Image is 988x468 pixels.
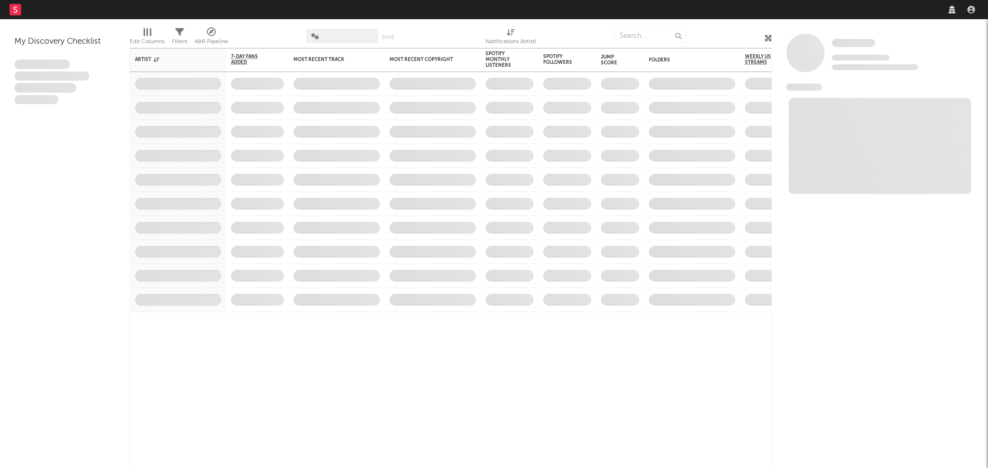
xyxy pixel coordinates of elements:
div: Notifications (Artist) [486,36,536,48]
span: Praesent ac interdum [14,83,76,93]
div: Filters [172,24,187,52]
span: Lorem ipsum dolor [14,60,70,69]
div: Edit Columns [130,24,165,52]
div: A&R Pipeline [195,36,228,48]
span: 7-Day Fans Added [231,54,269,65]
div: Notifications (Artist) [486,24,536,52]
span: Weekly US Streams [745,54,779,65]
div: My Discovery Checklist [14,36,115,48]
span: 0 fans last week [832,64,918,70]
a: Some Artist [832,38,875,48]
div: Spotify Followers [543,54,577,65]
input: Search... [614,29,686,43]
button: Save [382,35,394,40]
span: Tracking Since: [DATE] [832,55,890,60]
div: Folders [649,57,721,63]
span: Integer aliquet in purus et [14,72,89,81]
div: Edit Columns [130,36,165,48]
div: Filters [172,36,187,48]
span: News Feed [786,84,822,91]
div: Most Recent Track [293,57,366,62]
span: Aliquam viverra [14,95,59,105]
span: Some Artist [832,39,875,47]
div: Jump Score [601,54,625,66]
div: Spotify Monthly Listeners [486,51,519,68]
div: A&R Pipeline [195,24,228,52]
div: Artist [135,57,207,62]
div: Most Recent Copyright [390,57,462,62]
